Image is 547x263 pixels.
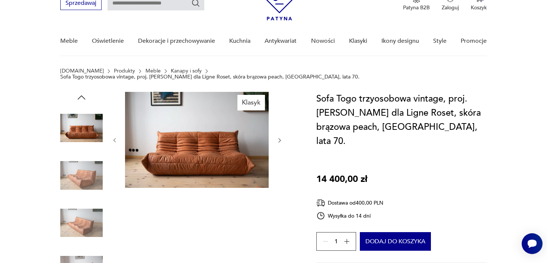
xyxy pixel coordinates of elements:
[60,68,104,74] a: [DOMAIN_NAME]
[316,198,384,208] div: Dostawa od 400,00 PLN
[433,27,447,55] a: Style
[335,239,338,244] span: 1
[60,202,103,244] img: Zdjęcie produktu Sofa Togo trzyosobowa vintage, proj. M. Ducaroy dla Ligne Roset, skóra brązowa p...
[60,154,103,197] img: Zdjęcie produktu Sofa Togo trzyosobowa vintage, proj. M. Ducaroy dla Ligne Roset, skóra brązowa p...
[138,27,215,55] a: Dekoracje i przechowywanie
[349,27,367,55] a: Klasyki
[316,92,487,148] h1: Sofa Togo trzyosobowa vintage, proj. [PERSON_NAME] dla Ligne Roset, skóra brązowa peach, [GEOGRAP...
[471,4,487,11] p: Koszyk
[461,27,487,55] a: Promocje
[442,4,459,11] p: Zaloguj
[381,27,419,55] a: Ikony designu
[522,233,543,254] iframe: Smartsupp widget button
[92,27,124,55] a: Oświetlenie
[229,27,250,55] a: Kuchnia
[316,211,384,220] div: Wysyłka do 14 dni
[60,1,102,6] a: Sprzedawaj
[360,232,431,251] button: Dodaj do koszyka
[316,198,325,208] img: Ikona dostawy
[60,27,78,55] a: Meble
[145,68,161,74] a: Meble
[316,172,367,186] p: 14 400,00 zł
[311,27,335,55] a: Nowości
[125,92,269,188] img: Zdjęcie produktu Sofa Togo trzyosobowa vintage, proj. M. Ducaroy dla Ligne Roset, skóra brązowa p...
[265,27,297,55] a: Antykwariat
[60,74,359,80] p: Sofa Togo trzyosobowa vintage, proj. [PERSON_NAME] dla Ligne Roset, skóra brązowa peach, [GEOGRAP...
[237,95,265,110] div: Klasyk
[114,68,135,74] a: Produkty
[60,107,103,149] img: Zdjęcie produktu Sofa Togo trzyosobowa vintage, proj. M. Ducaroy dla Ligne Roset, skóra brązowa p...
[403,4,430,11] p: Patyna B2B
[171,68,202,74] a: Kanapy i sofy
